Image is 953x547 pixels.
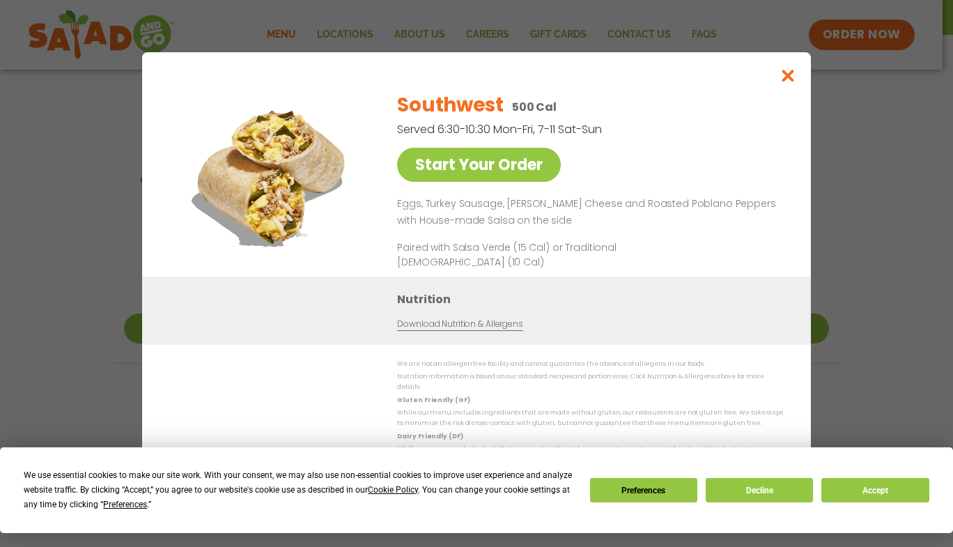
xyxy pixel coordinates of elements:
img: Featured product photo for Southwest [173,80,369,275]
a: Download Nutrition & Allergens [397,317,522,330]
button: Preferences [590,478,697,502]
button: Close modal [766,52,811,99]
a: Start Your Order [397,148,561,182]
span: Preferences [103,500,147,509]
p: We are not an allergen free facility and cannot guarantee the absence of allergens in our foods. [397,359,783,369]
h2: Southwest [397,91,503,120]
button: Accept [821,478,929,502]
div: We use essential cookies to make our site work. With your consent, we may also use non-essential ... [24,468,573,512]
p: Nutrition information is based on our standard recipes and portion sizes. Click Nutrition & Aller... [397,371,783,393]
h3: Nutrition [397,290,790,307]
strong: Dairy Friendly (DF) [397,431,463,440]
p: Served 6:30-10:30 Mon-Fri, 7-11 Sat-Sun [397,121,711,138]
button: Decline [706,478,813,502]
p: While our menu includes foods that are made without dairy, our restaurants are not dairy free. We... [397,444,783,465]
span: Cookie Policy [368,485,418,495]
p: Eggs, Turkey Sausage, [PERSON_NAME] Cheese and Roasted Poblano Peppers with House-made Salsa on t... [397,196,777,229]
p: 500 Cal [512,98,557,116]
p: While our menu includes ingredients that are made without gluten, our restaurants are not gluten ... [397,408,783,429]
strong: Gluten Friendly (GF) [397,395,470,403]
p: Paired with Salsa Verde (15 Cal) or Traditional [DEMOGRAPHIC_DATA] (10 Cal) [397,240,655,269]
